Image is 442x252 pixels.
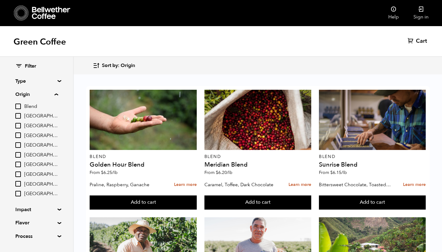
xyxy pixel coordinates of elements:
a: Learn more [289,178,311,191]
span: From [90,170,118,175]
span: /lb [341,170,347,175]
p: Bittersweet Chocolate, Toasted Marshmallow, Candied Orange, Praline [319,180,392,189]
summary: Process [15,233,58,240]
span: [GEOGRAPHIC_DATA] [24,181,58,188]
summary: Impact [15,206,58,213]
button: Add to cart [90,195,196,210]
span: $ [101,170,103,175]
span: From [204,170,232,175]
span: [GEOGRAPHIC_DATA] [24,132,58,139]
span: [GEOGRAPHIC_DATA] [24,191,58,197]
span: Cart [416,37,427,45]
span: [GEOGRAPHIC_DATA] [24,142,58,149]
span: From [319,170,347,175]
span: /lb [112,170,118,175]
button: Add to cart [204,195,311,210]
summary: Flavor [15,219,58,226]
span: /lb [227,170,232,175]
span: $ [216,170,218,175]
input: [GEOGRAPHIC_DATA] [15,123,21,128]
input: [GEOGRAPHIC_DATA] [15,171,21,177]
h4: Sunrise Blend [319,162,426,168]
span: Filter [25,63,36,70]
a: Learn more [403,178,426,191]
input: [GEOGRAPHIC_DATA] [15,181,21,187]
input: [GEOGRAPHIC_DATA] [15,152,21,158]
input: [GEOGRAPHIC_DATA] [15,162,21,167]
summary: Type [15,77,58,85]
span: Blend [24,103,58,110]
a: Learn more [174,178,197,191]
input: [GEOGRAPHIC_DATA] [15,191,21,196]
bdi: 6.25 [101,170,118,175]
h4: Meridian Blend [204,162,311,168]
input: [GEOGRAPHIC_DATA] [15,132,21,138]
span: [GEOGRAPHIC_DATA] [24,161,58,168]
span: [GEOGRAPHIC_DATA] [24,171,58,178]
span: $ [330,170,333,175]
input: Blend [15,104,21,109]
p: Blend [319,155,426,159]
p: Caramel, Toffee, Dark Chocolate [204,180,277,189]
span: [GEOGRAPHIC_DATA] [24,113,58,120]
bdi: 6.15 [330,170,347,175]
h4: Golden Hour Blend [90,162,196,168]
p: Blend [90,155,196,159]
a: Cart [408,37,428,45]
span: Sort by: Origin [102,62,135,69]
button: Add to cart [319,195,426,210]
span: [GEOGRAPHIC_DATA] [24,152,58,159]
summary: Origin [15,91,58,98]
h1: Green Coffee [14,36,66,47]
button: Sort by: Origin [93,58,135,73]
input: [GEOGRAPHIC_DATA] [15,113,21,119]
span: [GEOGRAPHIC_DATA] [24,123,58,129]
bdi: 6.20 [216,170,232,175]
input: [GEOGRAPHIC_DATA] [15,142,21,148]
p: Praline, Raspberry, Ganache [90,180,162,189]
p: Blend [204,155,311,159]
